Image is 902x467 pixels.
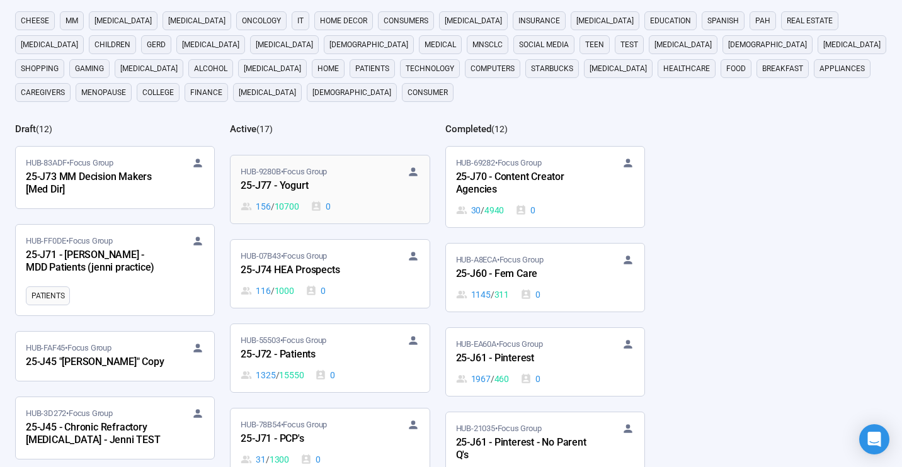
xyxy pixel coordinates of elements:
span: 1000 [275,284,294,298]
a: HUB-A8ECA•Focus Group25-J60 - Fem Care1145 / 3110 [446,244,644,312]
a: HUB-69282•Focus Group25-J70 - Content Creator Agencies30 / 49400 [446,147,644,227]
span: education [650,14,691,27]
div: 0 [520,288,540,301]
span: [MEDICAL_DATA] [590,62,647,75]
span: caregivers [21,86,65,99]
div: 25-J61 - Pinterest - No Parent Q's [456,435,595,464]
span: [MEDICAL_DATA] [576,14,634,27]
span: HUB-83ADF • Focus Group [26,157,113,169]
a: HUB-EA60A•Focus Group25-J61 - Pinterest1967 / 4600 [446,328,644,396]
span: 15550 [279,368,304,382]
a: HUB-FF0DE•Focus Group25-J71 - [PERSON_NAME] - MDD Patients (jenni practice)Patients [16,225,214,315]
span: menopause [81,86,126,99]
div: 25-J61 - Pinterest [456,351,595,367]
span: [MEDICAL_DATA] [94,14,152,27]
span: mnsclc [472,38,503,51]
span: home decor [320,14,367,27]
span: 1300 [270,453,289,466]
span: HUB-9280B • Focus Group [241,166,327,178]
span: appliances [819,62,865,75]
span: shopping [21,62,59,75]
h2: Draft [15,123,36,135]
span: / [271,284,275,298]
span: HUB-FAF45 • Focus Group [26,342,111,354]
span: Insurance [518,14,560,27]
span: 460 [494,372,509,386]
div: 0 [300,453,321,466]
span: GERD [147,38,166,51]
span: HUB-3D272 • Focus Group [26,407,113,420]
div: 25-J60 - Fem Care [456,266,595,283]
span: [DEMOGRAPHIC_DATA] [329,38,408,51]
span: [MEDICAL_DATA] [823,38,881,51]
h2: Active [230,123,256,135]
div: 25-J74 HEA Prospects [241,262,379,279]
span: [MEDICAL_DATA] [256,38,313,51]
span: [DEMOGRAPHIC_DATA] [728,38,807,51]
span: [MEDICAL_DATA] [654,38,712,51]
a: HUB-3D272•Focus Group25-J45 - Chronic Refractory [MEDICAL_DATA] - Jenni TEST [16,397,214,459]
div: 30 [456,203,505,217]
span: HUB-78B54 • Focus Group [241,419,327,431]
a: HUB-07B43•Focus Group25-J74 HEA Prospects116 / 10000 [231,240,429,308]
div: 116 [241,284,294,298]
span: PAH [755,14,770,27]
span: 311 [494,288,509,301]
span: / [481,203,484,217]
span: starbucks [531,62,573,75]
div: 0 [515,203,535,217]
a: HUB-55503•Focus Group25-J72 - Patients1325 / 155500 [231,324,429,392]
span: [MEDICAL_DATA] [244,62,301,75]
span: technology [406,62,454,75]
span: [MEDICAL_DATA] [21,38,78,51]
span: consumers [384,14,428,27]
span: social media [519,38,569,51]
div: 25-J45 "[PERSON_NAME]" Copy [26,354,164,371]
div: 25-J71 - PCP's [241,431,379,447]
span: HUB-EA60A • Focus Group [456,338,543,351]
span: HUB-07B43 • Focus Group [241,250,327,262]
div: Open Intercom Messenger [859,424,889,454]
a: HUB-FAF45•Focus Group25-J45 "[PERSON_NAME]" Copy [16,332,214,381]
span: [MEDICAL_DATA] [182,38,239,51]
span: [MEDICAL_DATA] [239,86,296,99]
span: / [491,372,494,386]
span: finance [190,86,222,99]
div: 25-J45 - Chronic Refractory [MEDICAL_DATA] - Jenni TEST [26,420,164,449]
h2: Completed [445,123,491,135]
span: HUB-A8ECA • Focus Group [456,254,544,266]
span: home [317,62,339,75]
div: 25-J70 - Content Creator Agencies [456,169,595,198]
a: HUB-83ADF•Focus Group25-J73 MM Decision Makers [Med Dir] [16,147,214,208]
span: Test [620,38,638,51]
span: Spanish [707,14,739,27]
span: [DEMOGRAPHIC_DATA] [312,86,391,99]
div: 31 [241,453,289,466]
span: / [266,453,270,466]
span: healthcare [663,62,710,75]
span: breakfast [762,62,803,75]
div: 0 [305,284,326,298]
span: cheese [21,14,49,27]
div: 1967 [456,372,509,386]
span: Patients [31,290,64,302]
div: 1325 [241,368,304,382]
span: MM [66,14,78,27]
a: HUB-9280B•Focus Group25-J77 - Yogurt156 / 107000 [231,155,429,223]
div: 1145 [456,288,509,301]
span: it [297,14,304,27]
span: children [94,38,130,51]
span: [MEDICAL_DATA] [120,62,178,75]
span: / [271,200,275,213]
span: / [491,288,494,301]
span: consumer [408,86,448,99]
div: 0 [520,372,540,386]
span: HUB-69282 • Focus Group [456,157,542,169]
span: HUB-55503 • Focus Group [241,334,326,347]
span: ( 12 ) [491,124,508,134]
div: 156 [241,200,299,213]
span: college [142,86,174,99]
span: computers [471,62,515,75]
span: HUB-21035 • Focus Group [456,422,542,435]
span: Patients [355,62,389,75]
